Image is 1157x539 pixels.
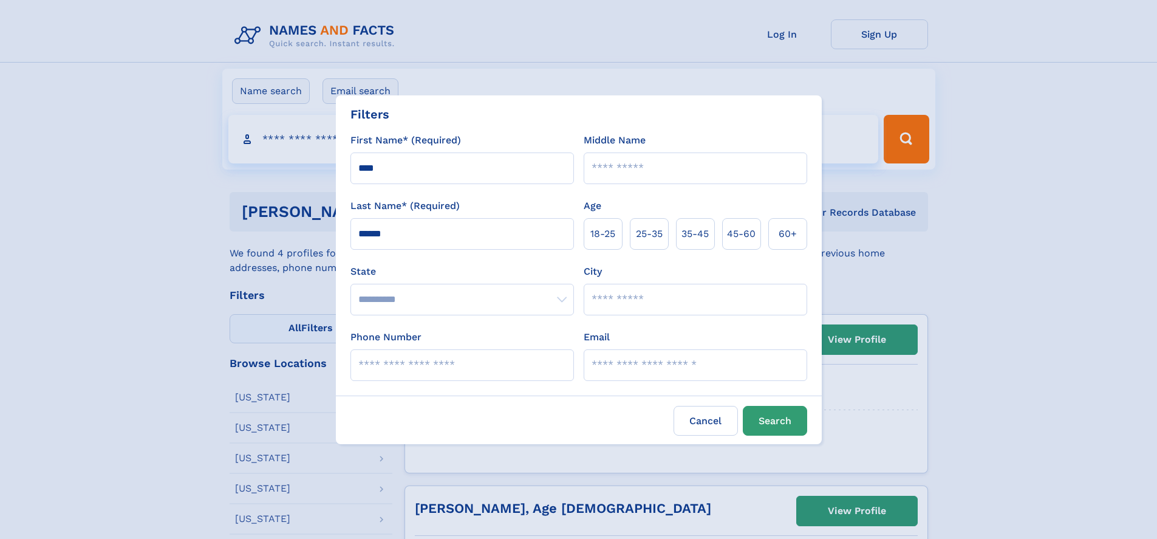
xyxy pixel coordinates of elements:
label: First Name* (Required) [350,133,461,148]
label: City [584,264,602,279]
label: Last Name* (Required) [350,199,460,213]
label: Middle Name [584,133,646,148]
label: Cancel [674,406,738,436]
label: Phone Number [350,330,422,345]
span: 35‑45 [681,227,709,241]
label: State [350,264,574,279]
div: Filters [350,105,389,123]
span: 45‑60 [727,227,756,241]
label: Age [584,199,601,213]
span: 25‑35 [636,227,663,241]
span: 60+ [779,227,797,241]
span: 18‑25 [590,227,615,241]
button: Search [743,406,807,436]
label: Email [584,330,610,345]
